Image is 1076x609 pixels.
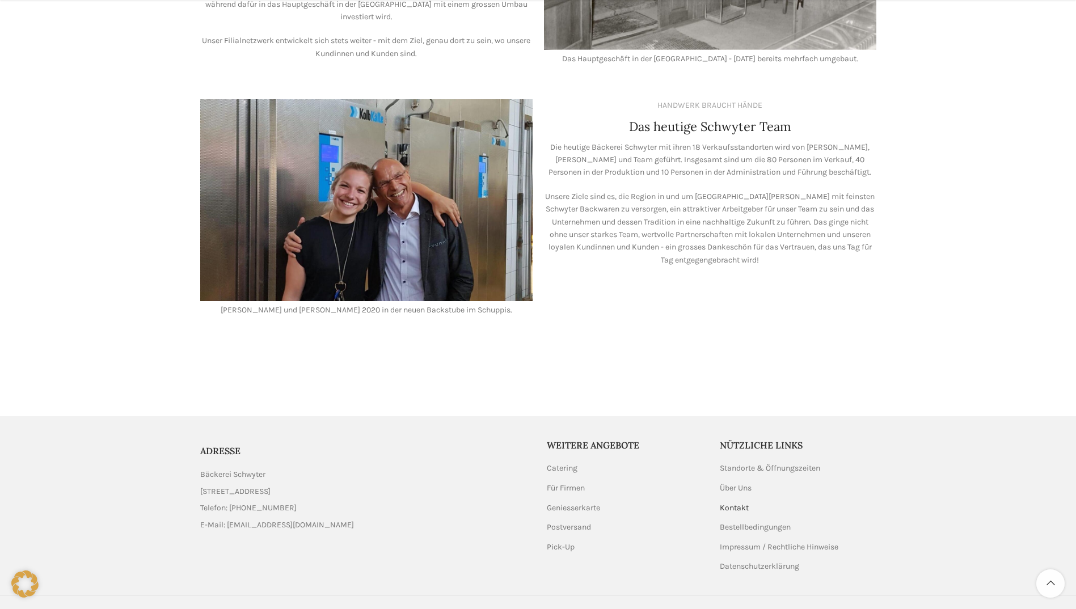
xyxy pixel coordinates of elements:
a: Über Uns [720,483,753,494]
p: Die heutige Bäckerei Schwyter mit ihren 18 Verkaufsstandorten wird von [PERSON_NAME], [PERSON_NAM... [544,141,876,179]
h5: Nützliche Links [720,439,876,451]
a: Catering [547,463,579,474]
a: List item link [200,519,530,531]
a: Impressum / Rechtliche Hinweise [720,542,839,553]
a: Scroll to top button [1036,569,1065,598]
div: HANDWERK BRAUCHT HÄNDE [657,99,762,112]
p: [PERSON_NAME] und [PERSON_NAME] 2020 in der neuen Backstube im Schuppis. [200,304,533,316]
a: Postversand [547,522,592,533]
p: Unsere Ziele sind es, die Region in und um [GEOGRAPHIC_DATA][PERSON_NAME] mit feinsten Schwyter B... [544,191,876,267]
a: Geniesserkarte [547,502,601,514]
a: Standorte & Öffnungszeiten [720,463,821,474]
h5: Weitere Angebote [547,439,703,451]
span: [STREET_ADDRESS] [200,485,271,498]
a: Datenschutzerklärung [720,561,800,572]
span: Das Hauptgeschäft in der [GEOGRAPHIC_DATA] - [DATE] bereits mehrfach umgebaut. [562,54,858,64]
a: Für Firmen [547,483,586,494]
span: ADRESSE [200,445,240,456]
a: Bestellbedingungen [720,522,792,533]
a: Pick-Up [547,542,576,553]
h4: Das heutige Schwyter Team [629,118,791,136]
a: List item link [200,502,530,514]
span: Unser Filialnetzwerk entwickelt sich stets weiter - mit dem Ziel, genau dort zu sein, wo unsere K... [202,36,530,58]
span: Bäckerei Schwyter [200,468,265,481]
a: Kontakt [720,502,750,514]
